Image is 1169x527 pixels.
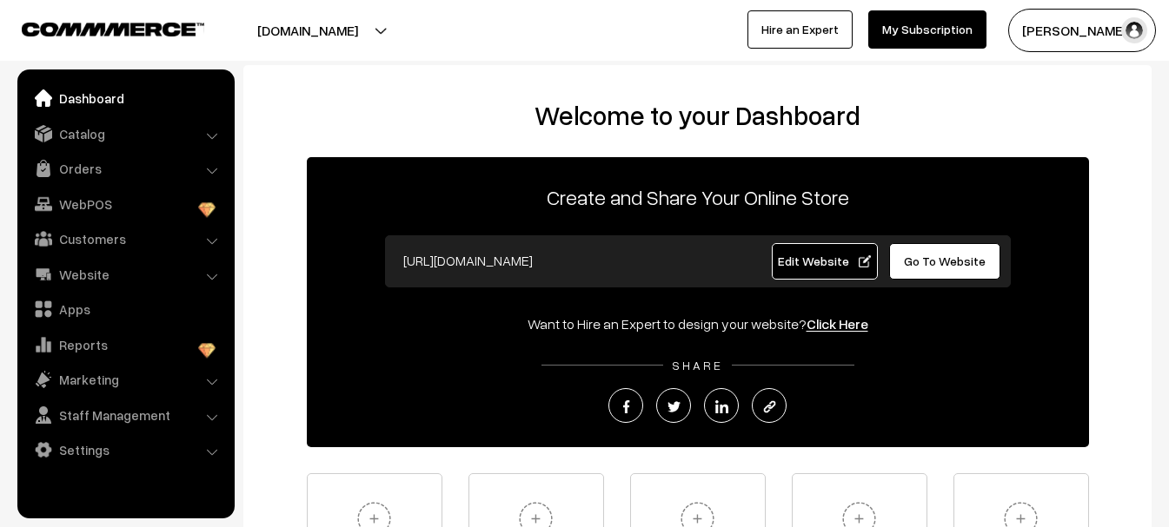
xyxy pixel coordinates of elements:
[22,118,229,149] a: Catalog
[868,10,986,49] a: My Subscription
[22,293,229,325] a: Apps
[22,329,229,360] a: Reports
[22,82,229,114] a: Dashboard
[747,10,853,49] a: Hire an Expert
[22,223,229,254] a: Customers
[1008,9,1156,52] button: [PERSON_NAME]
[22,364,229,395] a: Marketing
[807,315,868,333] a: Click Here
[22,434,229,465] a: Settings
[22,17,174,38] a: COMMMERCE
[307,181,1089,213] p: Create and Share Your Online Store
[22,23,204,36] img: COMMMERCE
[22,188,229,220] a: WebPOS
[22,259,229,290] a: Website
[778,254,871,268] span: Edit Website
[22,153,229,184] a: Orders
[22,399,229,431] a: Staff Management
[196,9,419,52] button: [DOMAIN_NAME]
[889,243,1001,280] a: Go To Website
[307,313,1089,334] div: Want to Hire an Expert to design your website?
[772,243,878,280] a: Edit Website
[663,358,732,372] span: SHARE
[1121,17,1147,43] img: user
[904,254,986,268] span: Go To Website
[261,100,1134,131] h2: Welcome to your Dashboard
